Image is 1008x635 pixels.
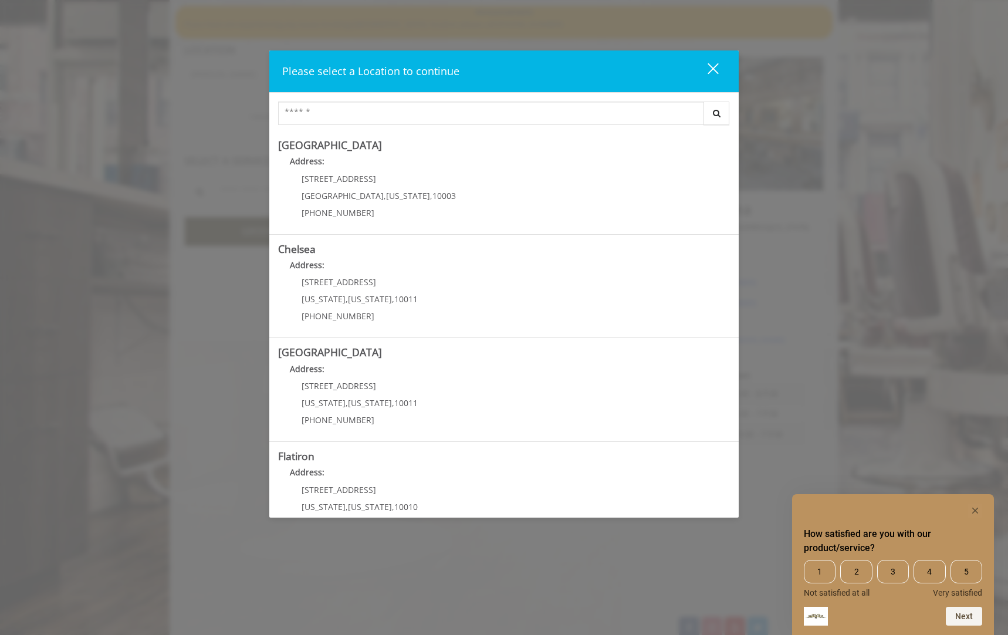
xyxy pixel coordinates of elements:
[933,588,982,597] span: Very satisfied
[877,560,909,583] span: 3
[302,380,376,391] span: [STREET_ADDRESS]
[278,102,704,125] input: Search Center
[290,259,324,271] b: Address:
[346,293,348,305] span: ,
[346,501,348,512] span: ,
[348,293,392,305] span: [US_STATE]
[394,397,418,408] span: 10011
[302,293,346,305] span: [US_STATE]
[278,345,382,359] b: [GEOGRAPHIC_DATA]
[392,293,394,305] span: ,
[348,501,392,512] span: [US_STATE]
[686,59,726,83] button: close dialog
[432,190,456,201] span: 10003
[804,588,870,597] span: Not satisfied at all
[386,190,430,201] span: [US_STATE]
[302,397,346,408] span: [US_STATE]
[392,501,394,512] span: ,
[804,504,982,626] div: How satisfied are you with our product/service? Select an option from 1 to 5, with 1 being Not sa...
[302,484,376,495] span: [STREET_ADDRESS]
[804,560,982,597] div: How satisfied are you with our product/service? Select an option from 1 to 5, with 1 being Not sa...
[392,397,394,408] span: ,
[394,293,418,305] span: 10011
[804,527,982,555] h2: How satisfied are you with our product/service? Select an option from 1 to 5, with 1 being Not sa...
[710,109,723,117] i: Search button
[302,207,374,218] span: [PHONE_NUMBER]
[694,62,718,80] div: close dialog
[302,414,374,425] span: [PHONE_NUMBER]
[290,363,324,374] b: Address:
[278,102,730,131] div: Center Select
[278,449,314,463] b: Flatiron
[278,242,316,256] b: Chelsea
[804,560,836,583] span: 1
[302,173,376,184] span: [STREET_ADDRESS]
[290,467,324,478] b: Address:
[302,276,376,288] span: [STREET_ADDRESS]
[914,560,945,583] span: 4
[968,504,982,518] button: Hide survey
[394,501,418,512] span: 10010
[290,156,324,167] b: Address:
[302,310,374,322] span: [PHONE_NUMBER]
[946,607,982,626] button: Next question
[840,560,872,583] span: 2
[302,190,384,201] span: [GEOGRAPHIC_DATA]
[278,138,382,152] b: [GEOGRAPHIC_DATA]
[384,190,386,201] span: ,
[346,397,348,408] span: ,
[951,560,982,583] span: 5
[348,397,392,408] span: [US_STATE]
[430,190,432,201] span: ,
[282,64,459,78] span: Please select a Location to continue
[302,501,346,512] span: [US_STATE]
